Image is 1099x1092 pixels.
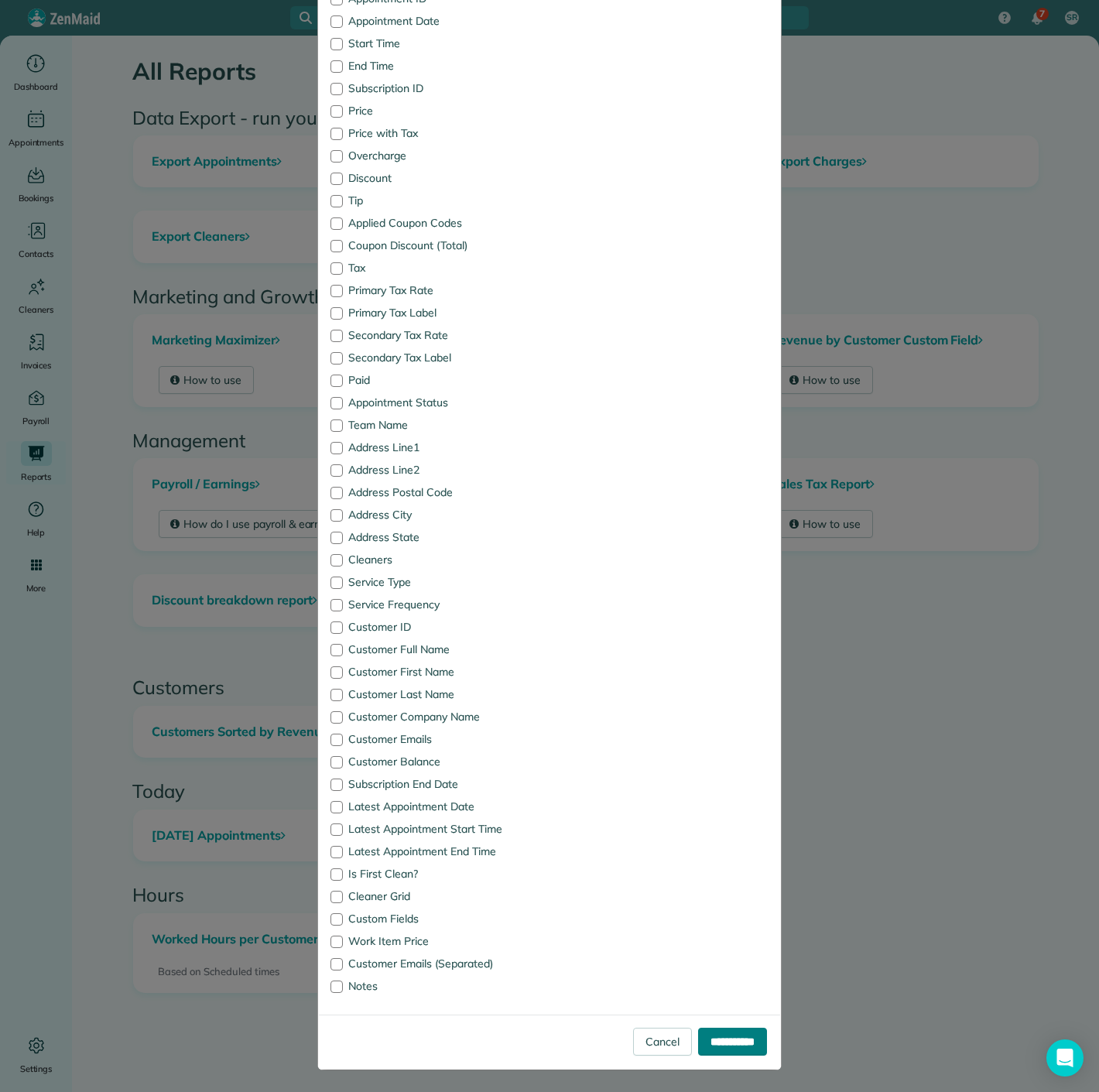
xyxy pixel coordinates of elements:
label: Customer Company Name [330,711,538,722]
label: Address Postal Code [330,487,538,498]
label: Address City [330,509,538,520]
label: Latest Appointment Date [330,801,538,812]
label: Customer First Name [330,666,538,677]
label: Discount [330,173,538,183]
label: Secondary Tax Rate [330,330,538,341]
div: Open Intercom Messenger [1046,1039,1084,1077]
a: Cancel [633,1028,692,1056]
label: Customer ID [330,621,538,632]
label: Address Line1 [330,442,538,453]
label: Service Frequency [330,599,538,610]
label: Customer Last Name [330,689,538,700]
label: Work Item Price [330,936,538,947]
label: Notes [330,981,538,991]
label: Service Type [330,577,538,587]
label: End Time [330,60,538,71]
label: Tip [330,195,538,206]
label: Cleaner Grid [330,891,538,902]
label: Is First Clean? [330,868,538,879]
label: Overcharge [330,150,538,161]
label: Customer Full Name [330,644,538,655]
label: Address State [330,532,538,543]
label: Price with Tax [330,128,538,139]
label: Address Line2 [330,464,538,475]
label: Secondary Tax Label [330,352,538,363]
label: Primary Tax Label [330,307,538,318]
label: Customer Emails (Separated) [330,958,538,969]
label: Team Name [330,419,538,430]
label: Cleaners [330,554,538,565]
label: Primary Tax Rate [330,285,538,296]
label: Latest Appointment End Time [330,846,538,857]
label: Start Time [330,38,538,49]
label: Customer Balance [330,756,538,767]
label: Applied Coupon Codes [330,217,538,228]
label: Appointment Date [330,15,538,26]
label: Customer Emails [330,734,538,745]
label: Subscription End Date [330,779,538,789]
label: Price [330,105,538,116]
label: Latest Appointment Start Time [330,823,538,834]
label: Custom Fields [330,913,538,924]
label: Paid [330,375,538,385]
label: Subscription ID [330,83,538,94]
label: Coupon Discount (Total) [330,240,538,251]
label: Tax [330,262,538,273]
label: Appointment Status [330,397,538,408]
